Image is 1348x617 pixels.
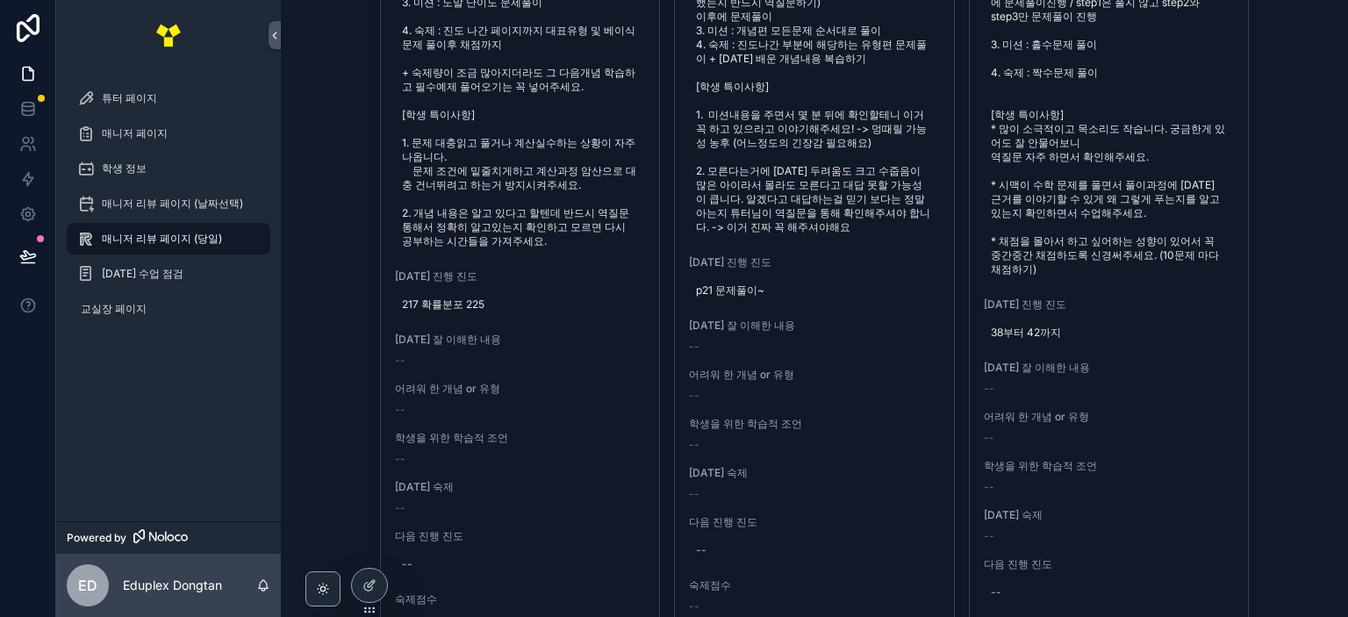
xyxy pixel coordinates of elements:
span: [DATE] 진행 진도 [689,255,940,269]
span: -- [984,529,994,543]
span: 학생을 위한 학습적 조언 [395,431,646,445]
span: 다음 진행 진도 [689,515,940,529]
div: scrollable content [56,70,281,348]
span: 다음 진행 진도 [395,529,646,543]
span: -- [689,340,699,354]
span: [DATE] 잘 이해한 내용 [395,333,646,347]
span: -- [984,431,994,445]
img: App logo [154,21,183,49]
span: -- [395,354,405,368]
span: -- [689,599,699,613]
span: 학생을 위한 학습적 조언 [984,459,1235,473]
div: -- [402,557,412,571]
span: [DATE] 숙제 [984,508,1235,522]
div: -- [696,543,706,557]
span: -- [395,452,405,466]
span: Powered by [67,531,126,545]
span: -- [395,403,405,417]
span: 숙제점수 [395,592,646,606]
a: 학생 정보 [67,153,270,184]
span: 어려워 한 개념 or 유형 [984,410,1235,424]
a: 매니저 리뷰 페이지 (당일) [67,223,270,255]
span: [DATE] 숙제 [395,480,646,494]
span: -- [689,389,699,403]
span: [DATE] 진행 진도 [984,298,1235,312]
span: p21 문제풀이~ [696,283,933,298]
span: [DATE] 진행 진도 [395,269,646,283]
a: [DATE] 수업 점검 [67,258,270,290]
span: [DATE] 숙제 [689,466,940,480]
span: ED [78,575,97,596]
span: 튜터 페이지 [102,91,157,105]
span: -- [395,501,405,515]
span: 어려워 한 개념 or 유형 [689,368,940,382]
span: -- [984,480,994,494]
div: -- [991,585,1001,599]
span: -- [689,438,699,452]
span: 매니저 리뷰 페이지 (당일) [102,232,222,246]
span: 어려워 한 개념 or 유형 [395,382,646,396]
a: Powered by [56,521,281,554]
a: 매니저 페이지 [67,118,270,149]
span: 38부터 42까지 [991,326,1228,340]
span: [DATE] 잘 이해한 내용 [689,319,940,333]
a: 튜터 페이지 [67,83,270,114]
span: 다음 진행 진도 [984,557,1235,571]
a: 매니저 리뷰 페이지 (날짜선택) [67,188,270,219]
span: 학생 정보 [102,161,147,176]
span: 숙제점수 [689,578,940,592]
span: 교실장 페이지 [81,302,147,316]
span: [DATE] 잘 이해한 내용 [984,361,1235,375]
span: 학생을 위한 학습적 조언 [689,417,940,431]
a: 교실장 페이지 [67,293,270,325]
span: 매니저 페이지 [102,126,168,140]
p: Eduplex Dongtan [123,577,222,594]
span: -- [689,487,699,501]
span: 매니저 리뷰 페이지 (날짜선택) [102,197,243,211]
span: 217 확률분포 225 [402,298,639,312]
span: [DATE] 수업 점검 [102,267,183,281]
span: -- [984,382,994,396]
